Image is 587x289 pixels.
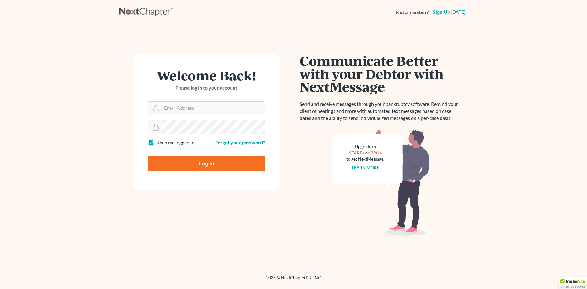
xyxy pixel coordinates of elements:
[332,129,430,236] img: nextmessage_bg-59042aed3d76b12b5cd301f8e5b87938c9018125f34e5fa2b7a6b67550977c72.svg
[119,275,468,286] div: 2025 © NextChapterBK, INC
[156,139,194,146] label: Keep me logged in
[300,101,462,122] p: Send and receive messages through your bankruptcy software. Remind your client of hearings and mo...
[148,69,265,82] h1: Welcome Back!
[431,10,468,15] a: Sign up [DATE]!
[148,84,265,91] p: Please log in to your account
[346,156,384,162] div: to get NextMessage.
[371,150,382,155] a: PRO+
[559,277,587,289] div: TrustedSite Certified
[352,165,379,170] a: Learn more
[148,156,265,171] input: Log In
[162,102,265,115] input: Email Address
[365,150,370,155] span: or
[300,54,462,93] h1: Communicate Better with your Debtor with NextMessage
[349,150,364,155] a: START+
[215,139,265,145] a: Forgot your password?
[346,144,384,150] div: Upgrade to
[396,9,429,16] strong: Not a member?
